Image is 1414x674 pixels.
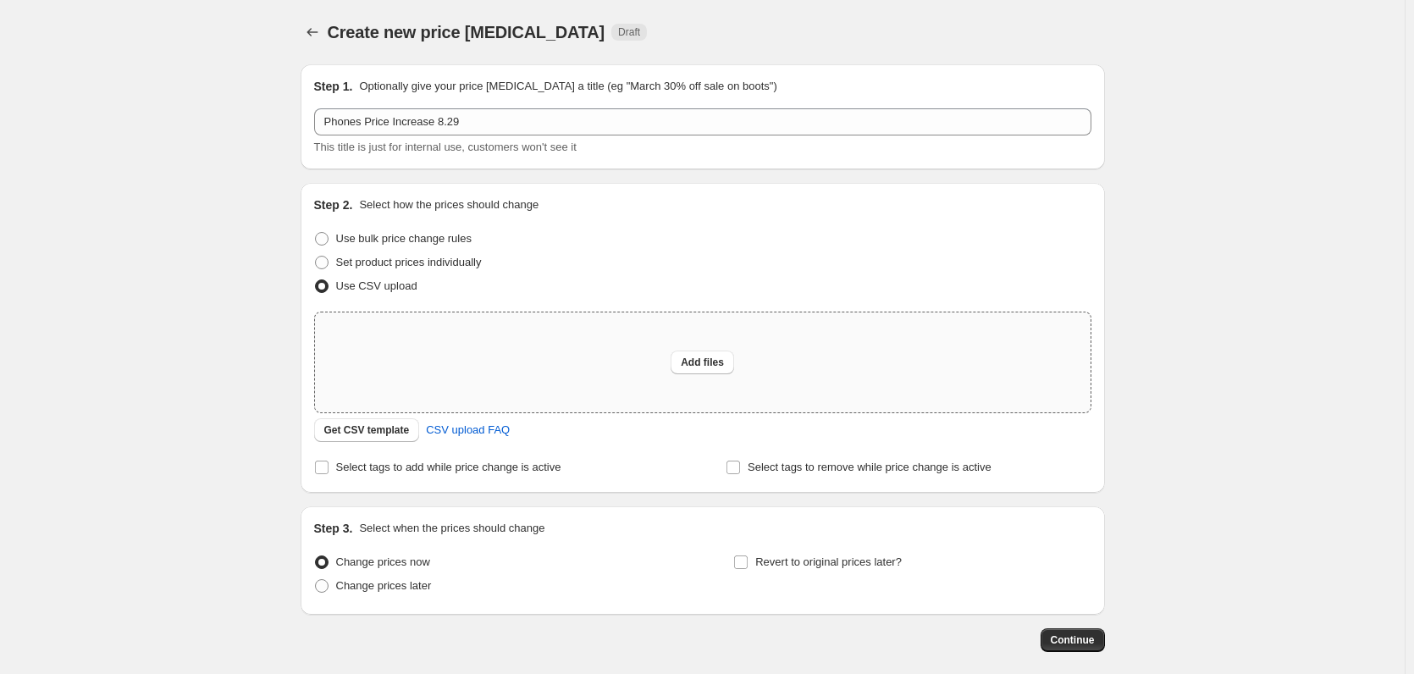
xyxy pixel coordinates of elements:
[1051,633,1095,647] span: Continue
[324,423,410,437] span: Get CSV template
[359,196,539,213] p: Select how the prices should change
[671,351,734,374] button: Add files
[618,25,640,39] span: Draft
[336,279,417,292] span: Use CSV upload
[336,579,432,592] span: Change prices later
[426,422,510,439] span: CSV upload FAQ
[336,461,561,473] span: Select tags to add while price change is active
[359,78,776,95] p: Optionally give your price [MEDICAL_DATA] a title (eg "March 30% off sale on boots")
[314,141,577,153] span: This title is just for internal use, customers won't see it
[336,555,430,568] span: Change prices now
[336,232,472,245] span: Use bulk price change rules
[1041,628,1105,652] button: Continue
[314,418,420,442] button: Get CSV template
[314,108,1091,135] input: 30% off holiday sale
[301,20,324,44] button: Price change jobs
[314,78,353,95] h2: Step 1.
[416,417,520,444] a: CSV upload FAQ
[314,520,353,537] h2: Step 3.
[681,356,724,369] span: Add files
[314,196,353,213] h2: Step 2.
[328,23,605,41] span: Create new price [MEDICAL_DATA]
[359,520,544,537] p: Select when the prices should change
[336,256,482,268] span: Set product prices individually
[755,555,902,568] span: Revert to original prices later?
[748,461,991,473] span: Select tags to remove while price change is active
